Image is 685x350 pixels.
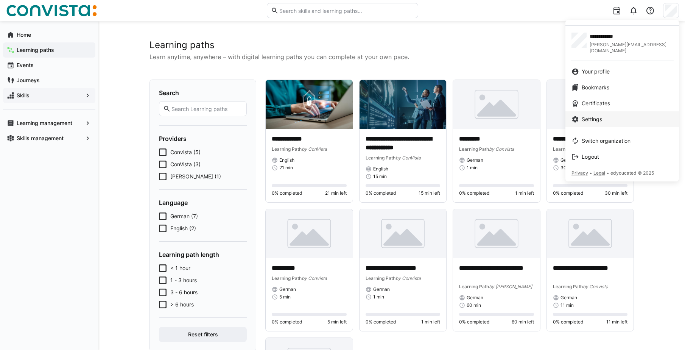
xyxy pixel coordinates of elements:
[582,68,610,75] span: Your profile
[571,170,588,176] span: Privacy
[590,170,592,176] span: •
[593,170,605,176] span: Legal
[607,170,609,176] span: •
[582,137,631,145] span: Switch organization
[610,170,654,176] span: edyoucated © 2025
[582,100,610,107] span: Certificates
[582,153,599,161] span: Logout
[590,42,673,54] span: [PERSON_NAME][EMAIL_ADDRESS][DOMAIN_NAME]
[582,84,609,91] span: Bookmarks
[582,116,602,123] span: Settings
